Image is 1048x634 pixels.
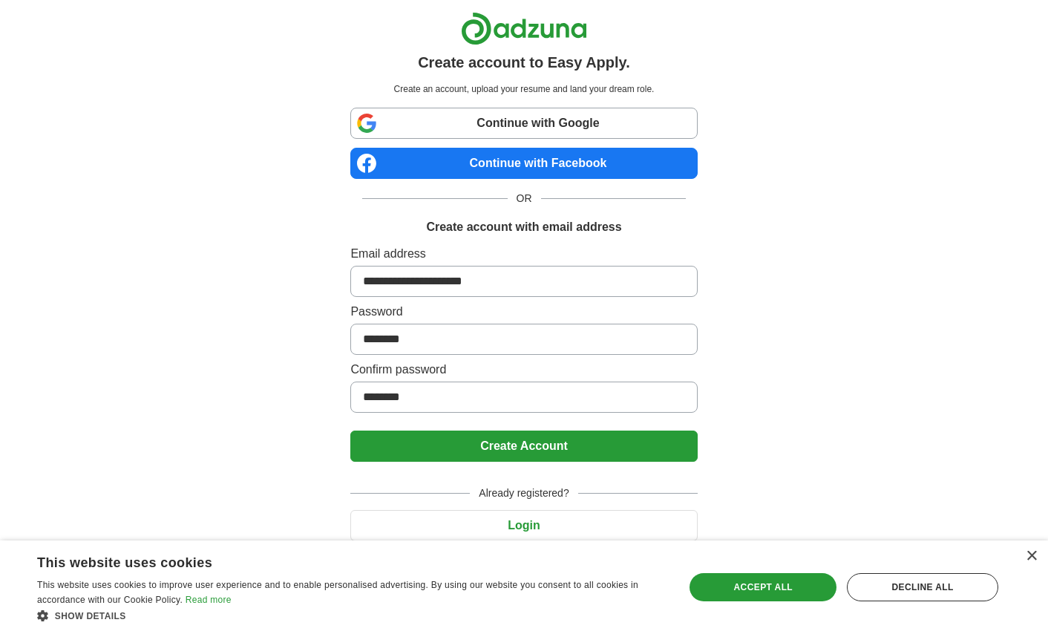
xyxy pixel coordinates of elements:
p: Create an account, upload your resume and land your dream role. [353,82,694,96]
img: Adzuna logo [461,12,587,45]
label: Email address [350,245,697,263]
span: Already registered? [470,486,577,501]
label: Password [350,303,697,321]
label: Confirm password [350,361,697,379]
a: Continue with Google [350,108,697,139]
div: Close [1026,551,1037,562]
a: Continue with Facebook [350,148,697,179]
button: Create Account [350,431,697,462]
h1: Create account with email address [426,218,621,236]
h1: Create account to Easy Apply. [418,51,630,73]
span: OR [508,191,541,206]
span: This website uses cookies to improve user experience and to enable personalised advertising. By u... [37,580,638,605]
div: Accept all [690,573,836,601]
a: Login [350,519,697,532]
div: This website uses cookies [37,549,628,572]
div: Decline all [847,573,998,601]
div: Show details [37,608,665,623]
a: Read more, opens a new window [186,595,232,605]
button: Login [350,510,697,541]
span: Show details [55,611,126,621]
